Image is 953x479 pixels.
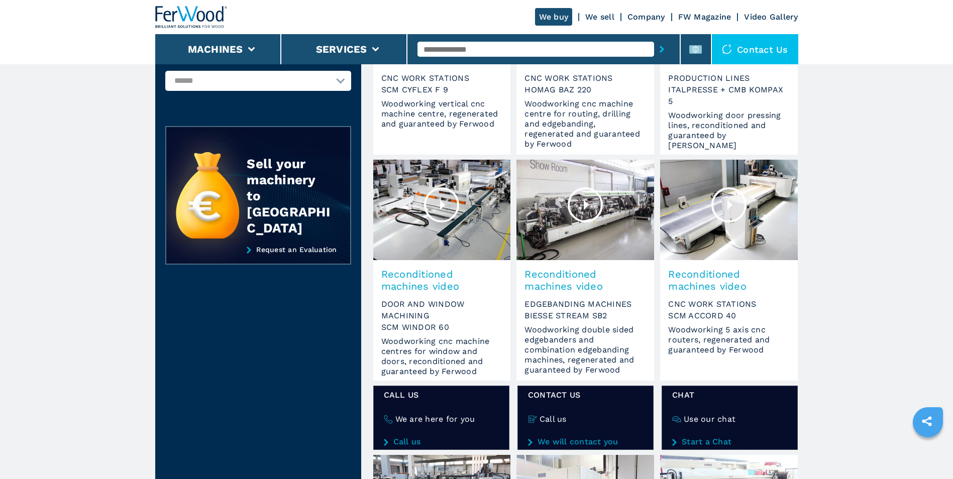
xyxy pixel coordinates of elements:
[668,310,790,321] span: SCM ACCORD 40
[678,12,731,22] a: FW Magazine
[627,12,665,22] a: Company
[381,321,503,333] span: SCM WINDOR 60
[672,389,787,401] span: Chat
[744,12,798,22] a: Video Gallery
[524,99,646,149] span: Woodworking cnc machine centre for routing, drilling and edgebanding, regenerated and guaranteed ...
[381,268,503,292] span: Reconditioned machines video
[668,110,790,151] span: Woodworking door pressing lines, reconditioned and guaranteed by [PERSON_NAME]
[381,99,503,129] span: Woodworking vertical cnc machine centre, regenerated and guaranteed by Ferwood
[668,325,790,355] span: Woodworking 5 axis cnc routers, regenerated and guaranteed by Ferwood
[524,310,646,321] span: BIESSE STREAM SB2
[914,409,939,434] a: sharethis
[524,268,646,292] span: Reconditioned machines video
[384,437,499,446] a: Call us
[535,8,573,26] a: We buy
[381,336,503,377] span: Woodworking cnc machine centres for window and doors, reconditioned and guaranteed by Ferwood
[528,389,643,401] span: CONTACT US
[524,298,646,310] span: EDGEBANDING MACHINES
[668,298,790,310] span: CNC WORK STATIONS
[540,413,567,425] h4: Call us
[165,58,351,66] label: Brand
[384,389,499,401] span: Call us
[528,415,537,424] img: Call us
[712,34,798,64] div: Contact us
[316,43,367,55] button: Services
[165,236,351,281] a: Request an Evaluation
[395,413,475,425] h4: We are here for you
[672,415,681,424] img: Use our chat
[668,84,790,107] span: ITALPRESSE + CMB KOMPAX 5
[524,325,646,375] span: Woodworking double sided edgebanders and combination edgebanding machines, regenerated and guaran...
[188,43,243,55] button: Machines
[722,44,732,54] img: Contact us
[524,72,646,84] span: CNC WORK STATIONS
[373,160,511,260] img: Reconditioned machines video
[516,160,654,260] img: Reconditioned machines video
[381,84,503,95] span: SCM CYFLEX F 9
[384,415,393,424] img: We are here for you
[910,434,945,471] iframe: Chat
[672,437,787,446] a: Start a Chat
[381,72,503,84] span: CNC WORK STATIONS
[684,413,735,425] h4: Use our chat
[660,160,798,260] img: Reconditioned machines video
[247,156,330,236] div: Sell your machinery to [GEOGRAPHIC_DATA]
[528,437,643,446] a: We will contact you
[524,84,646,95] span: HOMAG BAZ 220
[668,72,790,84] span: PRODUCTION LINES
[155,6,228,28] img: Ferwood
[381,298,503,321] span: DOOR AND WINDOW MACHINING
[668,268,790,292] span: Reconditioned machines video
[585,12,614,22] a: We sell
[654,38,670,61] button: submit-button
